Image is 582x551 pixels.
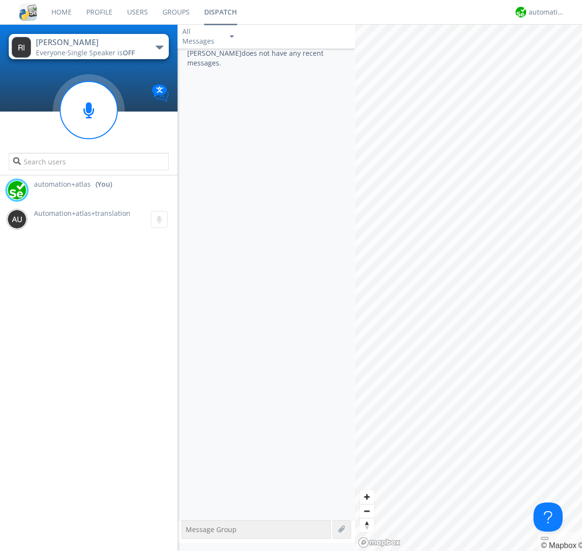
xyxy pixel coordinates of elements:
img: caret-down-sm.svg [230,35,234,38]
input: Search users [9,153,168,170]
button: Reset bearing to north [360,518,374,532]
span: OFF [123,48,135,57]
img: cddb5a64eb264b2086981ab96f4c1ba7 [19,3,37,21]
span: Automation+atlas+translation [34,209,130,218]
a: Mapbox logo [358,537,401,548]
img: Translation enabled [152,84,169,101]
span: Zoom out [360,504,374,518]
div: [PERSON_NAME] [36,37,145,48]
div: All Messages [182,27,221,46]
img: 373638.png [7,210,27,229]
div: Everyone · [36,48,145,58]
span: automation+atlas [34,179,91,189]
div: [PERSON_NAME] does not have any recent messages. [178,49,355,520]
span: Reset bearing to north [360,519,374,532]
button: Zoom in [360,490,374,504]
img: d2d01cd9b4174d08988066c6d424eccd [7,180,27,200]
iframe: Toggle Customer Support [533,502,563,532]
div: automation+atlas [529,7,565,17]
button: [PERSON_NAME]Everyone·Single Speaker isOFF [9,34,168,59]
a: Mapbox [541,541,576,550]
span: Single Speaker is [67,48,135,57]
div: (You) [96,179,112,189]
img: 373638.png [12,37,31,58]
button: Zoom out [360,504,374,518]
button: Toggle attribution [541,537,549,540]
img: d2d01cd9b4174d08988066c6d424eccd [516,7,526,17]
